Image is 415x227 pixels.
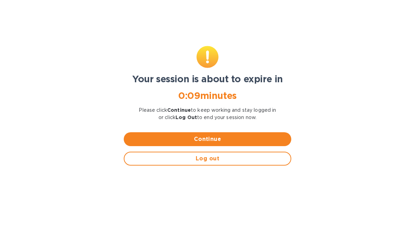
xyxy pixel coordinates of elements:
span: Log out [130,154,285,163]
button: Continue [124,132,291,146]
b: Log Out [176,115,197,120]
p: Please click to keep working and stay logged in or click to end your session now. [124,107,291,121]
span: Continue [129,135,286,143]
h1: Your session is about to expire in [124,74,291,85]
button: Log out [124,152,291,166]
b: Continue [167,107,191,113]
h1: 0 : 09 minutes [124,90,291,101]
